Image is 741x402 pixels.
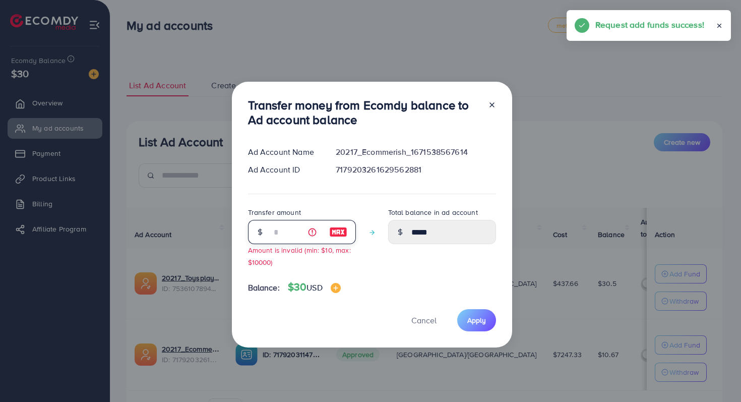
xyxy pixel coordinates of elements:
[698,357,733,394] iframe: Chat
[595,18,704,31] h5: Request add funds success!
[240,164,328,176] div: Ad Account ID
[248,207,301,217] label: Transfer amount
[306,282,322,293] span: USD
[328,164,504,176] div: 7179203261629562881
[248,282,280,294] span: Balance:
[399,309,449,331] button: Cancel
[331,283,341,293] img: image
[288,281,341,294] h4: $30
[329,226,347,238] img: image
[457,309,496,331] button: Apply
[467,315,486,325] span: Apply
[411,315,437,326] span: Cancel
[248,98,480,127] h3: Transfer money from Ecomdy balance to Ad account balance
[240,146,328,158] div: Ad Account Name
[248,245,351,266] small: Amount is invalid (min: $10, max: $10000)
[328,146,504,158] div: 20217_Ecommerish_1671538567614
[388,207,478,217] label: Total balance in ad account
